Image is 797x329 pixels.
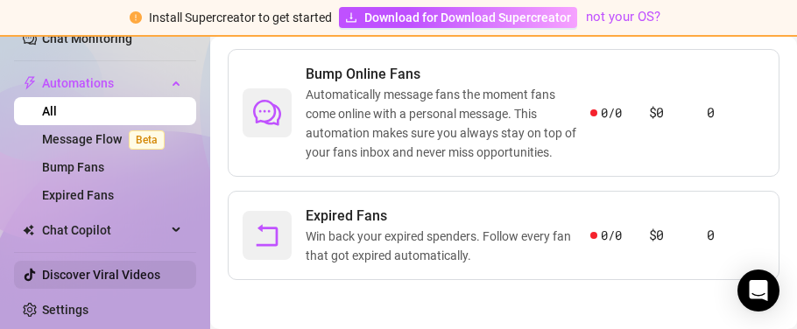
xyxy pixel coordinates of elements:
[306,85,590,162] span: Automatically message fans the moment fans come online with a personal message. This automation m...
[649,225,707,246] article: $0
[42,160,104,174] a: Bump Fans
[149,10,332,24] span: Install Supercreator to get started
[364,8,571,27] span: Download for Download Supercreator
[42,104,57,118] a: All
[130,11,142,24] span: exclamation-circle
[253,99,281,127] span: comment
[306,64,590,85] span: Bump Online Fans
[707,225,765,246] article: 0
[23,76,37,90] span: thunderbolt
[42,132,172,146] a: Message FlowBeta
[306,227,590,265] span: Win back your expired spenders. Follow every fan that got expired automatically.
[601,103,621,122] span: 0 / 0
[42,216,166,244] span: Chat Copilot
[601,226,621,245] span: 0 / 0
[339,7,577,28] a: Download for Download Supercreator
[42,268,160,282] a: Discover Viral Videos
[345,11,357,24] span: download
[737,269,779,311] div: Open Intercom Messenger
[707,102,765,123] article: 0
[253,221,281,249] span: rollback
[649,102,707,123] article: $0
[42,69,166,97] span: Automations
[42,31,132,45] a: Chat Monitoring
[23,224,34,236] img: Chat Copilot
[42,188,114,202] a: Expired Fans
[306,206,590,227] span: Expired Fans
[129,130,165,150] span: Beta
[42,303,88,317] a: Settings
[586,9,660,24] a: not your OS?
